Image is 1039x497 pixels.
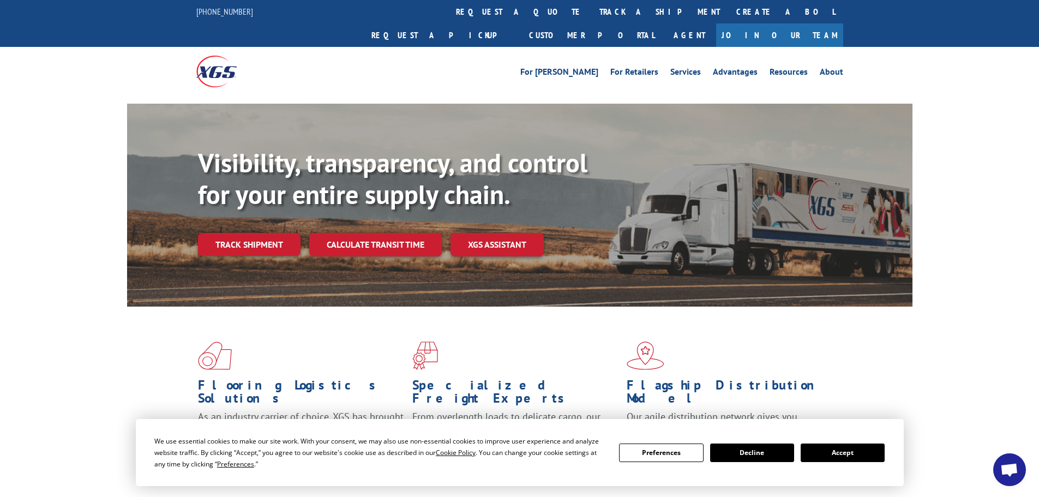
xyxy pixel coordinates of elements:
[198,410,404,449] span: As an industry carrier of choice, XGS has brought innovation and dedication to flooring logistics...
[198,379,404,410] h1: Flooring Logistics Solutions
[820,68,843,80] a: About
[801,444,885,462] button: Accept
[198,233,301,256] a: Track shipment
[154,435,606,470] div: We use essential cookies to make our site work. With your consent, we may also use non-essential ...
[610,68,658,80] a: For Retailers
[619,444,703,462] button: Preferences
[627,410,827,436] span: Our agile distribution network gives you nationwide inventory management on demand.
[412,342,438,370] img: xgs-icon-focused-on-flooring-red
[451,233,544,256] a: XGS ASSISTANT
[412,410,618,459] p: From overlength loads to delicate cargo, our experienced staff knows the best way to move your fr...
[663,23,716,47] a: Agent
[309,233,442,256] a: Calculate transit time
[198,342,232,370] img: xgs-icon-total-supply-chain-intelligence-red
[196,6,253,17] a: [PHONE_NUMBER]
[710,444,794,462] button: Decline
[363,23,521,47] a: Request a pickup
[520,68,598,80] a: For [PERSON_NAME]
[136,419,904,486] div: Cookie Consent Prompt
[521,23,663,47] a: Customer Portal
[436,448,476,457] span: Cookie Policy
[627,342,664,370] img: xgs-icon-flagship-distribution-model-red
[713,68,758,80] a: Advantages
[412,379,618,410] h1: Specialized Freight Experts
[198,146,587,211] b: Visibility, transparency, and control for your entire supply chain.
[770,68,808,80] a: Resources
[716,23,843,47] a: Join Our Team
[217,459,254,469] span: Preferences
[627,379,833,410] h1: Flagship Distribution Model
[993,453,1026,486] div: Open chat
[670,68,701,80] a: Services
